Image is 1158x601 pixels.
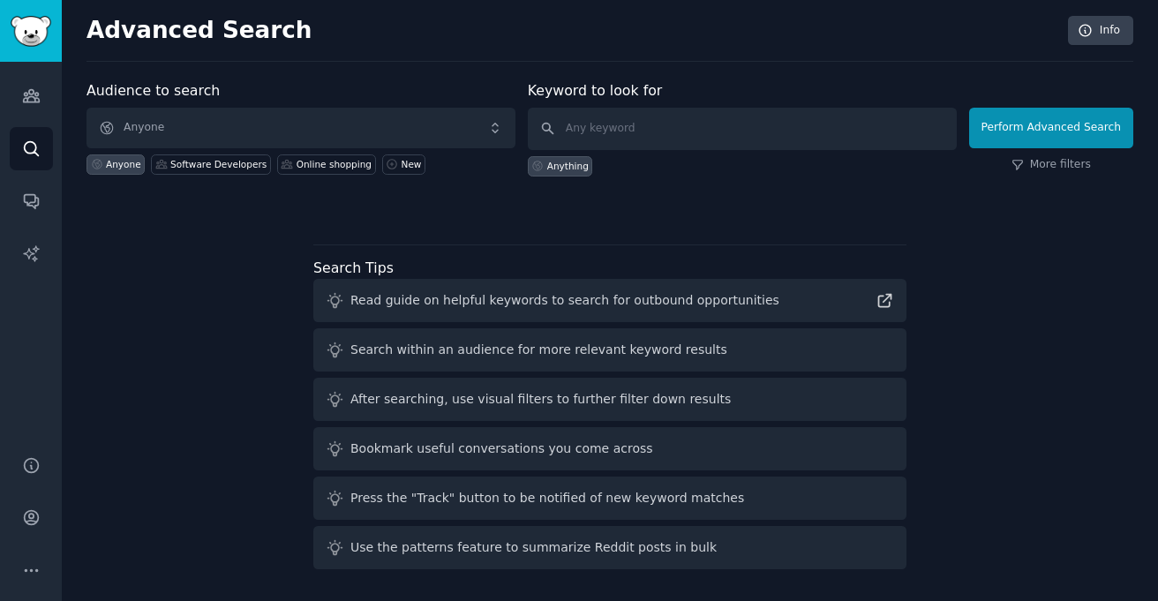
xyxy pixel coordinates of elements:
[350,291,779,310] div: Read guide on helpful keywords to search for outbound opportunities
[969,108,1133,148] button: Perform Advanced Search
[528,82,663,99] label: Keyword to look for
[547,160,589,172] div: Anything
[1068,16,1133,46] a: Info
[297,158,372,170] div: Online shopping
[350,341,727,359] div: Search within an audience for more relevant keyword results
[11,16,51,47] img: GummySearch logo
[106,158,141,170] div: Anyone
[350,538,717,557] div: Use the patterns feature to summarize Reddit posts in bulk
[350,489,744,507] div: Press the "Track" button to be notified of new keyword matches
[382,154,425,175] a: New
[86,82,220,99] label: Audience to search
[350,390,731,409] div: After searching, use visual filters to further filter down results
[528,108,957,150] input: Any keyword
[170,158,267,170] div: Software Developers
[350,439,653,458] div: Bookmark useful conversations you come across
[313,259,394,276] label: Search Tips
[86,108,515,148] button: Anyone
[1011,157,1091,173] a: More filters
[402,158,422,170] div: New
[86,17,1058,45] h2: Advanced Search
